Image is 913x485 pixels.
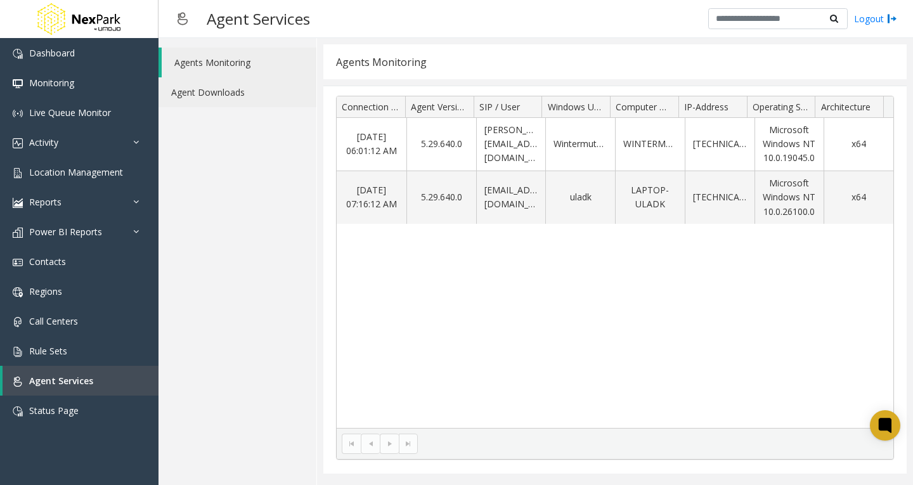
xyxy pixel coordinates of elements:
span: Dashboard [29,47,75,59]
img: 'icon' [13,347,23,357]
img: 'icon' [13,406,23,417]
span: Windows User [548,101,607,113]
img: 'icon' [13,287,23,297]
td: uladk [545,171,615,224]
img: 'icon' [13,79,23,89]
img: 'icon' [13,257,23,268]
td: 5.29.640.0 [406,171,476,224]
td: [TECHNICAL_ID] [685,171,754,224]
img: pageIcon [171,3,194,34]
td: [TECHNICAL_ID] [685,118,754,171]
span: Location Management [29,166,123,178]
td: [DATE] 07:16:12 AM [337,171,406,224]
td: Wintermute_Panda [545,118,615,171]
img: 'icon' [13,228,23,238]
span: Rule Sets [29,345,67,357]
span: Agent Services [29,375,93,387]
span: Power BI Reports [29,226,102,238]
td: WINTERMUTEPANDA [615,118,685,171]
img: 'icon' [13,198,23,208]
img: 'icon' [13,317,23,327]
td: Microsoft Windows NT 10.0.26100.0 [754,171,824,224]
a: Logout [854,12,897,25]
span: Monitoring [29,77,74,89]
span: Reports [29,196,62,208]
img: logout [887,12,897,25]
span: Contacts [29,255,66,268]
td: x64 [824,118,893,171]
a: Agent Downloads [159,77,316,107]
td: 5.29.640.0 [406,118,476,171]
img: 'icon' [13,377,23,387]
span: Computer Name [616,101,685,113]
span: Live Queue Monitor [29,107,111,119]
span: Activity [29,136,58,148]
span: Call Centers [29,315,78,327]
span: Operating System [753,101,826,113]
img: 'icon' [13,108,23,119]
span: SIP / User [479,101,520,113]
span: Regions [29,285,62,297]
td: LAPTOP-ULADK [615,171,685,224]
div: Data table [337,96,893,428]
a: Agents Monitoring [162,48,316,77]
td: x64 [824,171,893,224]
td: [DATE] 06:01:12 AM [337,118,406,171]
span: IP-Address [684,101,728,113]
span: Architecture [821,101,871,113]
h3: Agent Services [200,3,316,34]
td: [PERSON_NAME][EMAIL_ADDRESS][DOMAIN_NAME] [476,118,546,171]
img: 'icon' [13,138,23,148]
td: [EMAIL_ADDRESS][DOMAIN_NAME] [476,171,546,224]
span: Status Page [29,404,79,417]
img: 'icon' [13,168,23,178]
span: Connection Time [342,101,412,113]
a: Agent Services [3,366,159,396]
div: Agents Monitoring [336,54,427,70]
td: Microsoft Windows NT 10.0.19045.0 [754,118,824,171]
span: Agent Version [411,101,468,113]
img: 'icon' [13,49,23,59]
